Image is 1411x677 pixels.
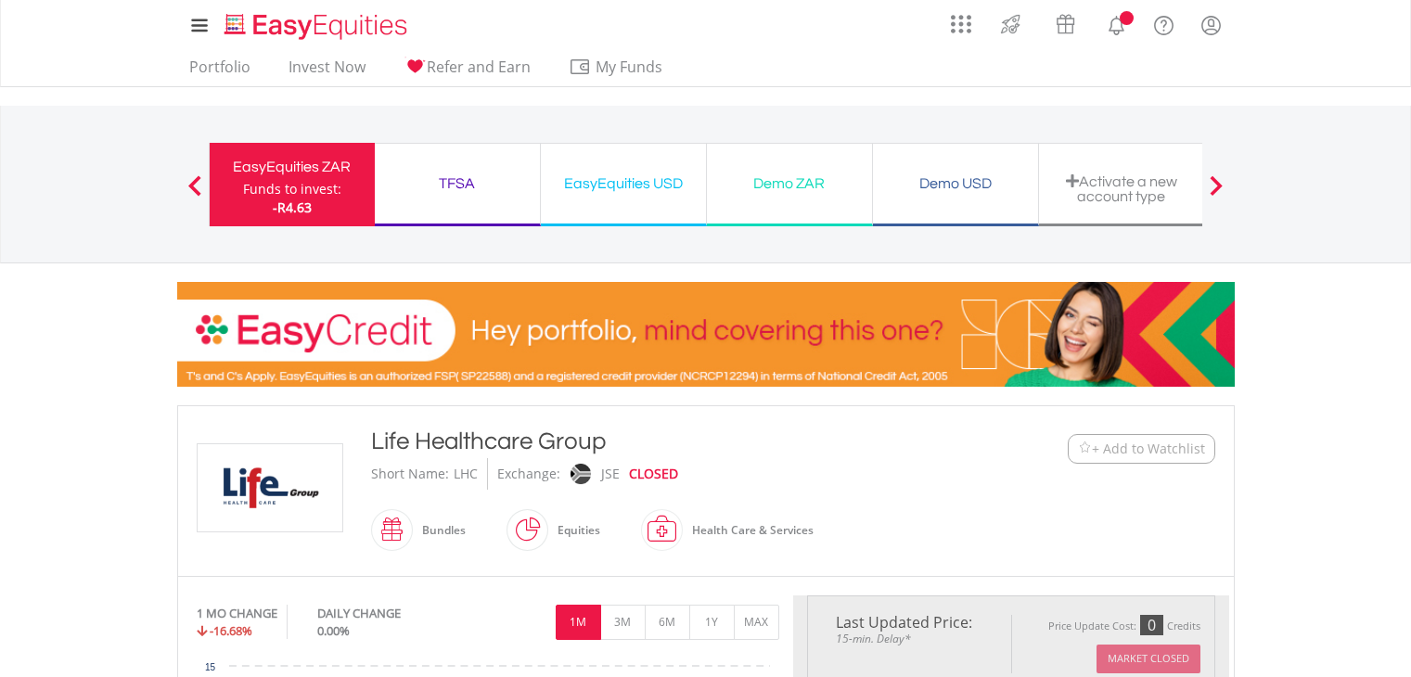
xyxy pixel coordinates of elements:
button: Watchlist + Add to Watchlist [1068,434,1215,464]
text: 15 [204,662,215,672]
span: 0.00% [317,622,350,639]
img: grid-menu-icon.svg [951,14,971,34]
a: Vouchers [1038,5,1093,39]
span: -16.68% [210,622,252,639]
a: Home page [217,5,415,42]
div: Demo ZAR [718,171,861,197]
a: Invest Now [281,57,373,86]
div: Funds to invest: [243,180,341,198]
div: DAILY CHANGE [317,605,463,622]
img: thrive-v2.svg [995,9,1026,39]
div: Life Healthcare Group [371,425,954,458]
div: JSE [601,458,620,490]
div: Demo USD [884,171,1027,197]
div: CLOSED [629,458,678,490]
span: My Funds [569,55,690,79]
div: Short Name: [371,458,449,490]
button: 6M [645,605,690,640]
span: Refer and Earn [427,57,531,77]
div: Health Care & Services [683,508,814,553]
button: 1M [556,605,601,640]
div: Equities [548,508,600,553]
a: Refer and Earn [396,57,538,86]
button: 3M [600,605,646,640]
a: Portfolio [182,57,258,86]
div: 1 MO CHANGE [197,605,277,622]
a: FAQ's and Support [1140,5,1187,42]
div: TFSA [386,171,529,197]
div: EasyEquities USD [552,171,695,197]
span: -R4.63 [273,198,312,216]
a: AppsGrid [939,5,983,34]
img: EasyCredit Promotion Banner [177,282,1235,387]
div: Activate a new account type [1050,173,1193,204]
img: vouchers-v2.svg [1050,9,1081,39]
div: LHC [454,458,478,490]
div: EasyEquities ZAR [221,154,364,180]
img: Watchlist [1078,441,1092,455]
img: jse.png [570,464,590,484]
img: EQU.ZA.LHC.png [200,444,340,531]
a: Notifications [1093,5,1140,42]
a: My Profile [1187,5,1235,45]
div: Exchange: [497,458,560,490]
button: 1Y [689,605,735,640]
span: + Add to Watchlist [1092,440,1205,458]
div: Bundles [413,508,466,553]
button: MAX [734,605,779,640]
img: EasyEquities_Logo.png [221,11,415,42]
